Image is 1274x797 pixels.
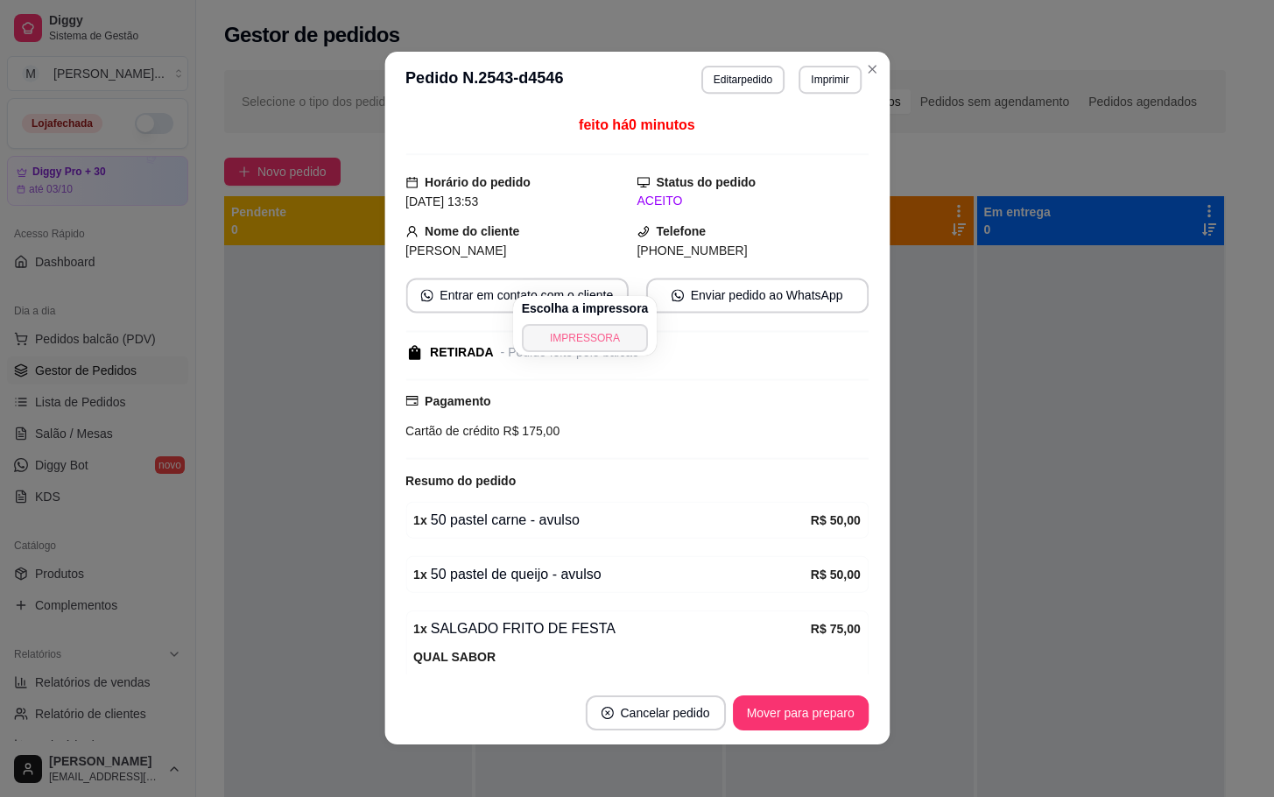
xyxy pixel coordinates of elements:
[420,290,433,302] span: whats-app
[579,118,695,133] span: feito há 0 minutos
[405,279,628,314] button: whats-appEntrar em contato com o cliente
[522,324,649,352] button: IMPRESSORA
[405,474,516,488] strong: Resumo do pedido
[405,424,500,438] span: Cartão de crédito
[405,176,418,188] span: calendar
[646,279,869,314] button: whats-appEnviar pedido ao WhatsApp
[602,707,614,719] span: close-circle
[405,244,506,258] span: [PERSON_NAME]
[501,343,639,362] div: - Pedido feito pelo balcão
[430,343,493,362] div: RETIRADA
[637,225,650,237] span: phone
[657,176,757,190] strong: Status do pedido
[413,564,811,585] div: 50 pastel de queijo - avulso
[405,395,418,407] span: credit-card
[413,510,811,531] div: 50 pastel carne - avulso
[637,176,650,188] span: desktop
[425,394,491,408] strong: Pagamento
[637,244,748,258] span: [PHONE_NUMBER]
[413,513,427,527] strong: 1 x
[417,674,434,688] strong: 1 x
[405,67,563,95] h3: Pedido N. 2543-d4546
[672,290,684,302] span: whats-app
[405,195,478,209] span: [DATE] 13:53
[586,695,726,730] button: close-circleCancelar pedido
[425,225,519,239] strong: Nome do cliente
[413,650,496,664] strong: QUAL SABOR
[811,513,861,527] strong: R$ 50,00
[811,568,861,582] strong: R$ 50,00
[417,671,861,690] span: 50 COXINHA ( R$ 37,50 )
[858,56,886,84] button: Close
[413,622,427,636] strong: 1 x
[657,225,707,239] strong: Telefone
[413,568,427,582] strong: 1 x
[733,695,869,730] button: Mover para preparo
[500,424,560,438] span: R$ 175,00
[522,300,649,317] h4: Escolha a impressora
[811,622,861,636] strong: R$ 75,00
[701,67,785,95] button: Editarpedido
[425,176,531,190] strong: Horário do pedido
[799,67,861,95] button: Imprimir
[405,225,418,237] span: user
[413,618,811,639] div: SALGADO FRITO DE FESTA
[637,193,869,211] div: ACEITO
